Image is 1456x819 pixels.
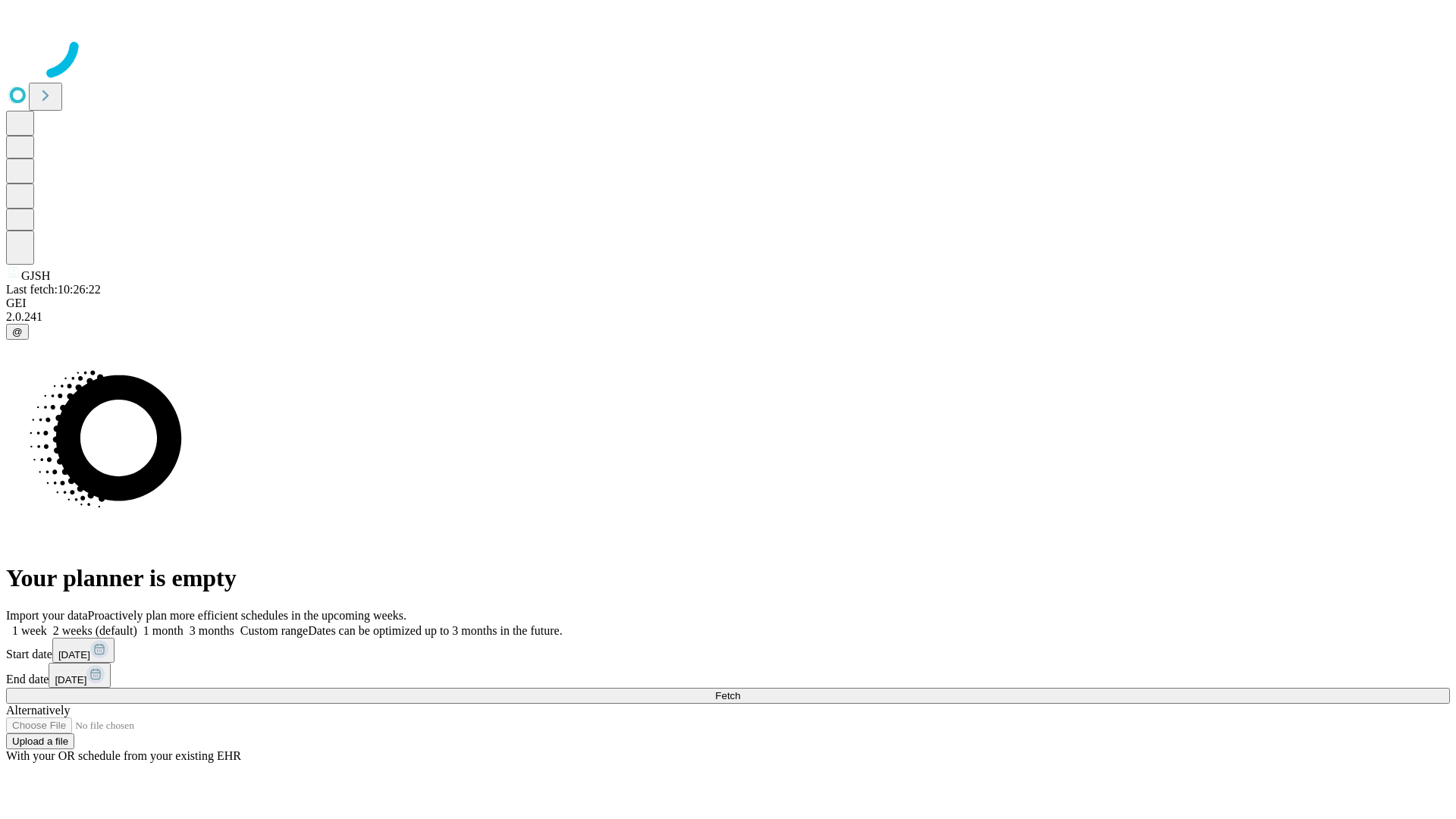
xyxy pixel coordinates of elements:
[58,649,90,661] span: [DATE]
[6,310,1450,324] div: 2.0.241
[6,324,29,340] button: @
[6,663,1450,688] div: End date
[6,749,241,762] span: With your OR schedule from your existing EHR
[6,704,70,717] span: Alternatively
[53,624,137,637] span: 2 weeks (default)
[6,564,1450,592] h1: Your planner is empty
[55,674,86,686] span: [DATE]
[12,624,47,637] span: 1 week
[88,609,406,622] span: Proactively plan more efficient schedules in the upcoming weeks.
[12,326,23,337] span: @
[6,283,101,296] span: Last fetch: 10:26:22
[6,638,1450,663] div: Start date
[308,624,562,637] span: Dates can be optimized up to 3 months in the future.
[190,624,234,637] span: 3 months
[143,624,184,637] span: 1 month
[49,663,111,688] button: [DATE]
[6,609,88,622] span: Import your data
[715,690,740,701] span: Fetch
[6,688,1450,704] button: Fetch
[21,269,50,282] span: GJSH
[6,733,74,749] button: Upload a file
[52,638,115,663] button: [DATE]
[6,297,1450,310] div: GEI
[240,624,308,637] span: Custom range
